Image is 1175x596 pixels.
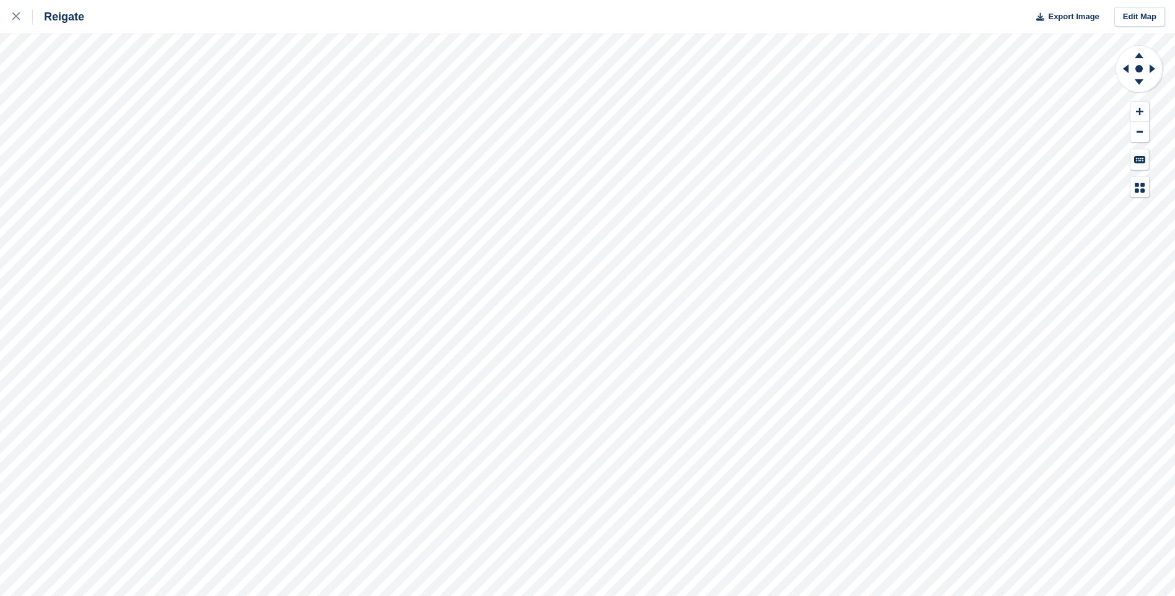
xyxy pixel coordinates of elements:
button: Map Legend [1130,177,1149,198]
span: Export Image [1048,11,1099,23]
button: Export Image [1029,7,1099,27]
button: Zoom Out [1130,122,1149,142]
a: Edit Map [1114,7,1165,27]
button: Keyboard Shortcuts [1130,149,1149,170]
button: Zoom In [1130,102,1149,122]
div: Reigate [33,9,84,24]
